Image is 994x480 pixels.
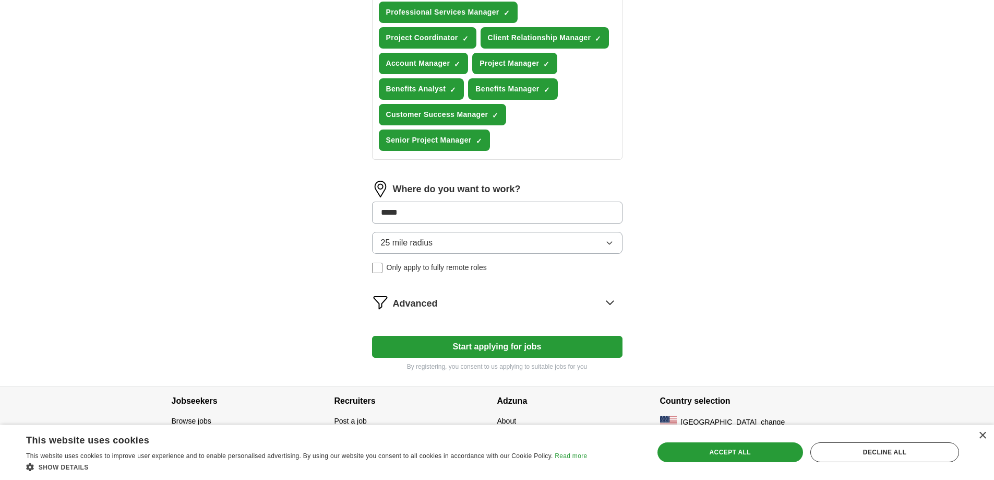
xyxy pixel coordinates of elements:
p: By registering, you consent to us applying to suitable jobs for you [372,362,622,371]
span: ✓ [543,60,549,68]
div: Decline all [810,442,959,462]
span: Show details [39,464,89,471]
button: Project Coordinator✓ [379,27,476,49]
span: Benefits Manager [475,84,539,95]
span: ✓ [476,137,482,145]
span: Benefits Analyst [386,84,446,95]
button: Account Manager✓ [379,53,469,74]
span: ✓ [454,60,460,68]
span: ✓ [462,34,469,43]
button: Client Relationship Manager✓ [481,27,609,49]
span: ✓ [450,86,456,94]
button: Start applying for jobs [372,336,622,358]
label: Where do you want to work? [393,182,521,196]
img: location.png [372,181,389,197]
a: Read more, opens a new window [555,452,587,460]
a: Post a job [334,417,367,425]
span: Account Manager [386,58,450,69]
input: Only apply to fully remote roles [372,263,382,273]
h4: Country selection [660,387,823,416]
div: Close [978,432,986,440]
span: [GEOGRAPHIC_DATA] [681,417,757,428]
a: About [497,417,517,425]
a: Browse jobs [172,417,211,425]
div: Show details [26,462,587,472]
span: ✓ [492,111,498,120]
button: Project Manager✓ [472,53,557,74]
span: 25 mile radius [381,237,433,249]
button: Customer Success Manager✓ [379,104,507,125]
span: Project Coordinator [386,32,458,43]
button: 25 mile radius [372,232,622,254]
img: US flag [660,416,677,428]
button: Professional Services Manager✓ [379,2,518,23]
span: This website uses cookies to improve user experience and to enable personalised advertising. By u... [26,452,553,460]
span: ✓ [504,9,510,17]
img: filter [372,294,389,311]
button: Benefits Manager✓ [468,78,557,100]
div: This website uses cookies [26,431,561,447]
span: Advanced [393,297,438,311]
button: Benefits Analyst✓ [379,78,464,100]
div: Accept all [657,442,803,462]
button: Senior Project Manager✓ [379,130,490,151]
span: Professional Services Manager [386,7,499,18]
span: Senior Project Manager [386,135,472,146]
span: Project Manager [480,58,539,69]
button: change [761,417,785,428]
span: ✓ [544,86,550,94]
span: Only apply to fully remote roles [387,262,487,273]
span: Customer Success Manager [386,109,488,120]
span: Client Relationship Manager [488,32,591,43]
span: ✓ [595,34,601,43]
